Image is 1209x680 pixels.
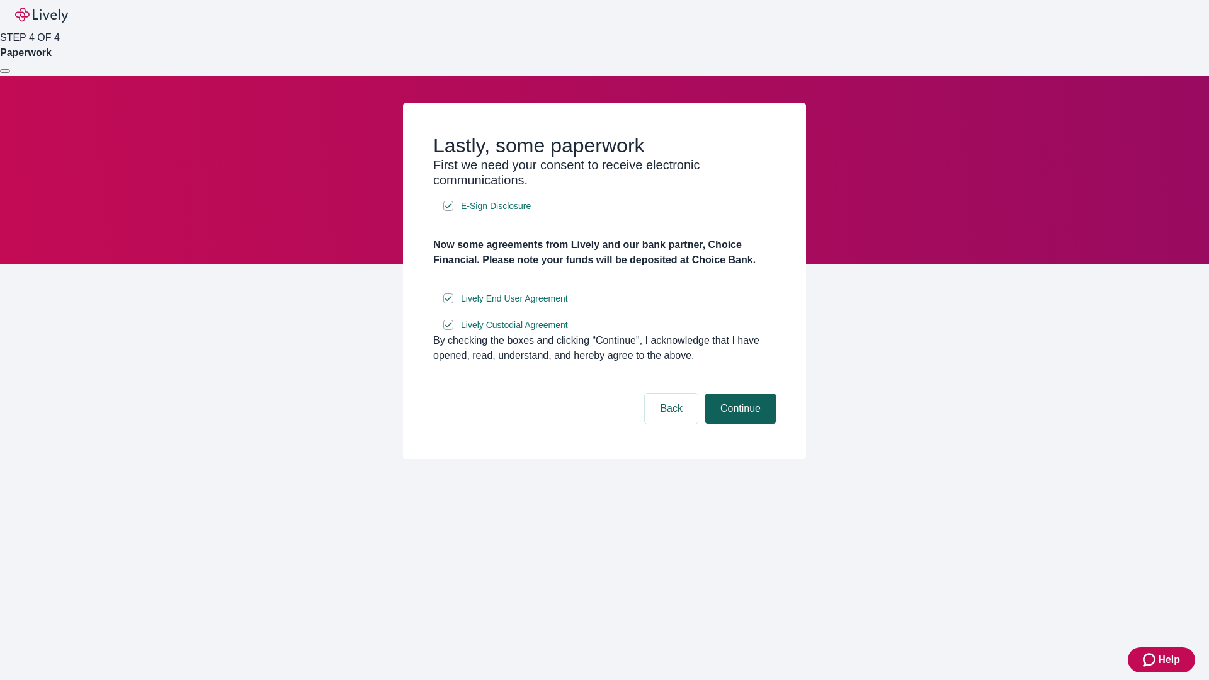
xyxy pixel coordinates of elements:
button: Back [645,394,698,424]
a: e-sign disclosure document [458,198,533,214]
button: Zendesk support iconHelp [1128,647,1195,672]
div: By checking the boxes and clicking “Continue", I acknowledge that I have opened, read, understand... [433,333,776,363]
span: E-Sign Disclosure [461,200,531,213]
span: Lively End User Agreement [461,292,568,305]
span: Lively Custodial Agreement [461,319,568,332]
svg: Zendesk support icon [1143,652,1158,667]
span: Help [1158,652,1180,667]
h4: Now some agreements from Lively and our bank partner, Choice Financial. Please note your funds wi... [433,237,776,268]
h2: Lastly, some paperwork [433,133,776,157]
img: Lively [15,8,68,23]
h3: First we need your consent to receive electronic communications. [433,157,776,188]
button: Continue [705,394,776,424]
a: e-sign disclosure document [458,291,570,307]
a: e-sign disclosure document [458,317,570,333]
